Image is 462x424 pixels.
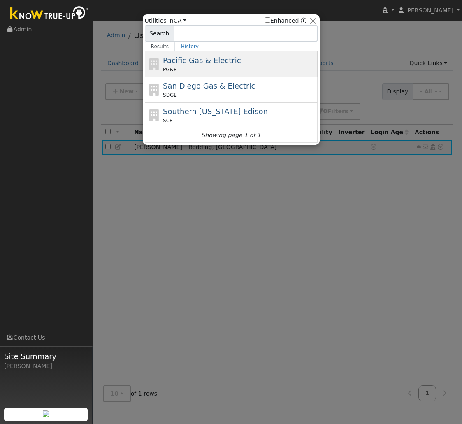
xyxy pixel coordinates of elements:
[301,17,306,24] a: Enhanced Providers
[163,82,255,90] span: San Diego Gas & Electric
[145,25,174,42] span: Search
[174,17,186,24] a: CA
[163,56,241,65] span: Pacific Gas & Electric
[175,42,205,51] a: History
[163,91,177,99] span: SDGE
[265,17,270,23] input: Enhanced
[201,131,260,140] i: Showing page 1 of 1
[163,66,176,73] span: PG&E
[145,42,175,51] a: Results
[265,16,307,25] span: Show enhanced providers
[43,410,49,417] img: retrieve
[145,16,186,25] span: Utilities in
[163,107,268,116] span: Southern [US_STATE] Edison
[4,362,88,370] div: [PERSON_NAME]
[4,351,88,362] span: Site Summary
[6,5,93,23] img: Know True-Up
[265,16,299,25] label: Enhanced
[405,7,453,14] span: [PERSON_NAME]
[163,117,173,124] span: SCE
